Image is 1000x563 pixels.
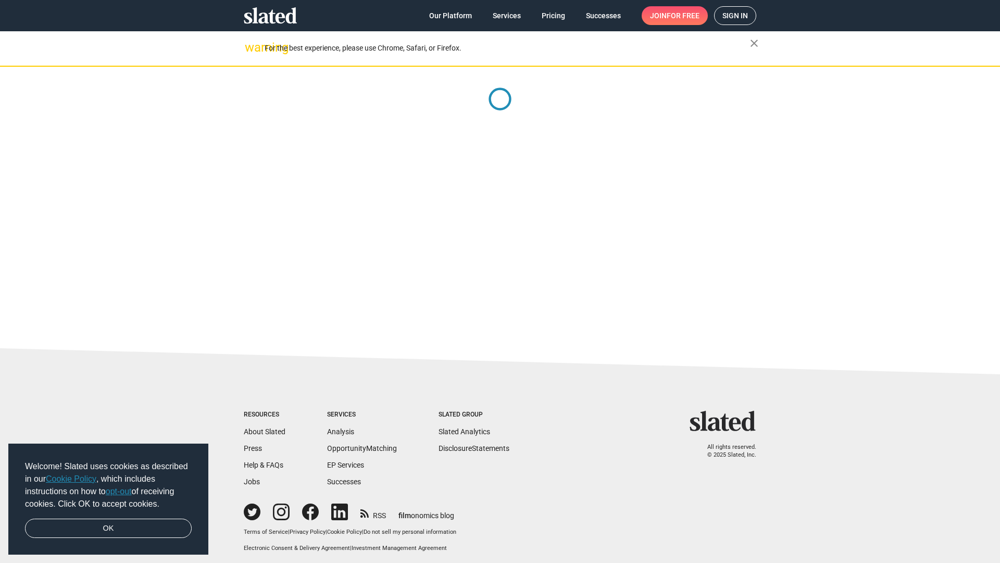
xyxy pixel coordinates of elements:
[350,545,352,552] span: |
[327,427,354,436] a: Analysis
[722,7,748,25] span: Sign in
[429,6,472,25] span: Our Platform
[244,529,288,535] a: Terms of Service
[265,41,750,55] div: For the best experience, please use Chrome, Safari, or Firefox.
[245,41,257,54] mat-icon: warning
[542,6,565,25] span: Pricing
[362,529,364,535] span: |
[290,529,326,535] a: Privacy Policy
[25,460,192,510] span: Welcome! Slated uses cookies as described in our , which includes instructions on how to of recei...
[25,519,192,538] a: dismiss cookie message
[586,6,621,25] span: Successes
[244,545,350,552] a: Electronic Consent & Delivery Agreement
[421,6,480,25] a: Our Platform
[714,6,756,25] a: Sign in
[288,529,290,535] span: |
[327,529,362,535] a: Cookie Policy
[667,6,699,25] span: for free
[327,444,397,452] a: OpportunityMatching
[360,505,386,521] a: RSS
[364,529,456,536] button: Do not sell my personal information
[8,444,208,555] div: cookieconsent
[326,529,327,535] span: |
[327,478,361,486] a: Successes
[484,6,529,25] a: Services
[46,474,96,483] a: Cookie Policy
[398,511,411,520] span: film
[650,6,699,25] span: Join
[244,461,283,469] a: Help & FAQs
[493,6,521,25] span: Services
[244,478,260,486] a: Jobs
[327,411,397,419] div: Services
[106,487,132,496] a: opt-out
[244,411,285,419] div: Resources
[244,444,262,452] a: Press
[642,6,708,25] a: Joinfor free
[439,411,509,419] div: Slated Group
[748,37,760,50] mat-icon: close
[439,444,509,452] a: DisclosureStatements
[439,427,490,436] a: Slated Analytics
[352,545,447,552] a: Investment Management Agreement
[398,503,454,521] a: filmonomics blog
[533,6,573,25] a: Pricing
[244,427,285,436] a: About Slated
[578,6,629,25] a: Successes
[696,444,756,459] p: All rights reserved. © 2025 Slated, Inc.
[327,461,364,469] a: EP Services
